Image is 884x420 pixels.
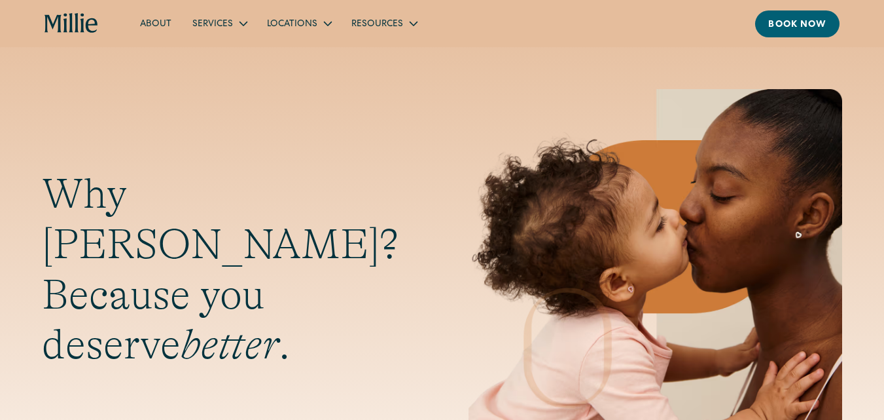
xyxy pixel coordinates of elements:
[44,13,98,34] a: home
[192,18,233,31] div: Services
[351,18,403,31] div: Resources
[42,169,416,370] h1: Why [PERSON_NAME]? Because you deserve .
[182,12,256,34] div: Services
[130,12,182,34] a: About
[768,18,826,32] div: Book now
[181,321,279,368] em: better
[267,18,317,31] div: Locations
[341,12,427,34] div: Resources
[256,12,341,34] div: Locations
[755,10,840,37] a: Book now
